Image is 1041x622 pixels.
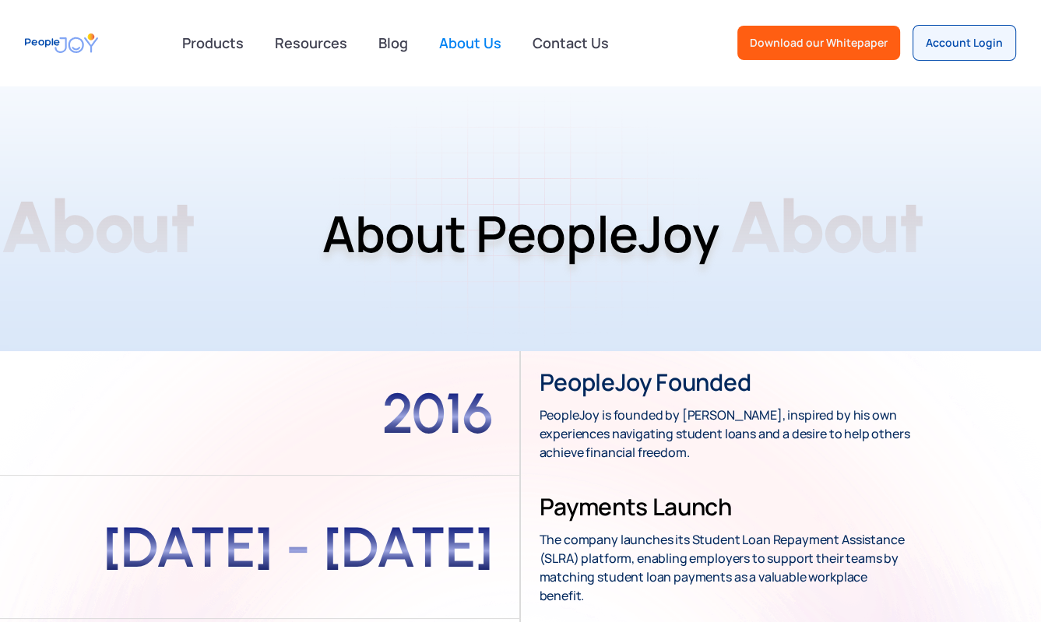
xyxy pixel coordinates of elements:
[430,26,511,60] a: About Us
[266,26,357,60] a: Resources
[540,530,913,605] p: The company launches its Student Loan Repayment Assistance (SLRA) platform, enabling employers to...
[913,25,1016,61] a: Account Login
[523,26,618,60] a: Contact Us
[540,406,913,462] p: PeopleJoy is founded by [PERSON_NAME], inspired by his own experiences navigating student loans a...
[540,367,751,398] h3: PeopleJoy founded
[173,27,253,58] div: Products
[750,35,888,51] div: Download our Whitepaper
[737,26,900,60] a: Download our Whitepaper
[540,491,732,522] h3: Payments Launch
[25,26,98,61] a: home
[12,168,1029,299] h1: About PeopleJoy
[369,26,417,60] a: Blog
[926,35,1003,51] div: Account Login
